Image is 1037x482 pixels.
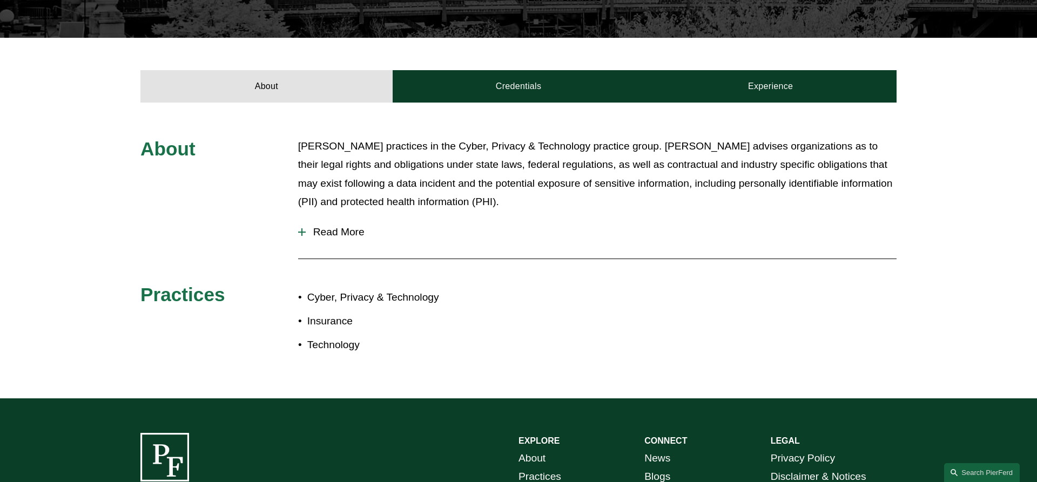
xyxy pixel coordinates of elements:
[140,138,196,159] span: About
[307,312,518,331] p: Insurance
[298,218,897,246] button: Read More
[298,137,897,212] p: [PERSON_NAME] practices in the Cyber, Privacy & Technology practice group. [PERSON_NAME] advises ...
[393,70,645,103] a: Credentials
[518,436,560,445] strong: EXPLORE
[307,336,518,355] p: Technology
[644,449,670,468] a: News
[140,284,225,305] span: Practices
[644,70,897,103] a: Experience
[771,449,835,468] a: Privacy Policy
[644,436,687,445] strong: CONNECT
[307,288,518,307] p: Cyber, Privacy & Technology
[944,463,1020,482] a: Search this site
[140,70,393,103] a: About
[771,436,800,445] strong: LEGAL
[306,226,897,238] span: Read More
[518,449,546,468] a: About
